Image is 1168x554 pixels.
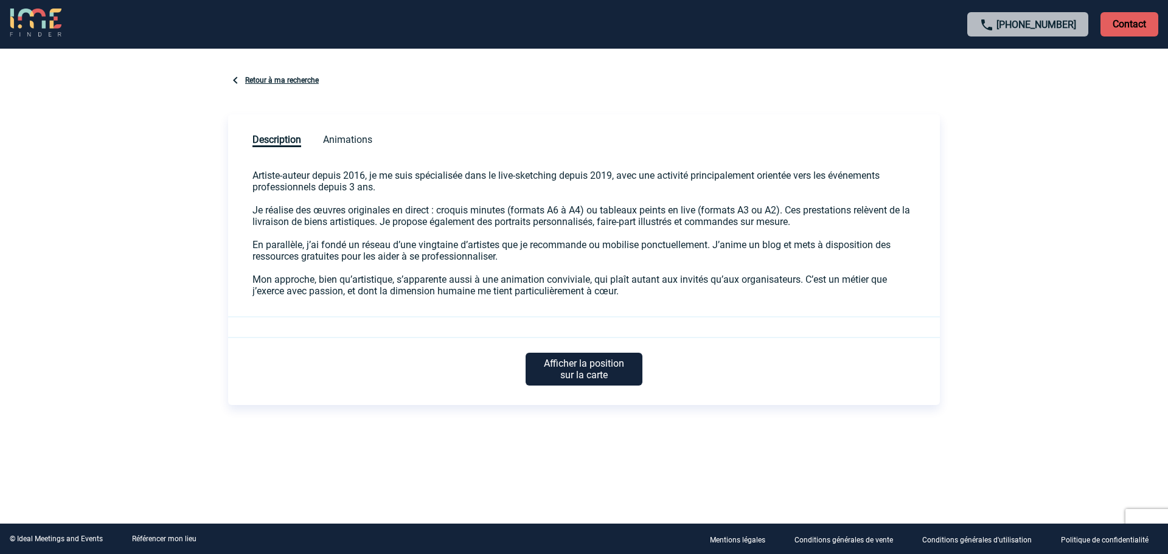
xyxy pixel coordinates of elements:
[526,353,642,386] p: Afficher la position sur la carte
[979,18,994,32] img: call-24-px.png
[323,134,372,145] span: Animations
[10,535,103,543] div: © Ideal Meetings and Events
[996,19,1076,30] a: [PHONE_NUMBER]
[922,536,1032,544] p: Conditions générales d'utilisation
[1100,12,1158,36] p: Contact
[794,536,893,544] p: Conditions générales de vente
[700,533,785,545] a: Mentions légales
[785,533,912,545] a: Conditions générales de vente
[912,533,1051,545] a: Conditions générales d'utilisation
[252,170,916,297] p: Artiste-auteur depuis 2016, je me suis spécialisée dans le live-sketching depuis 2019, avec une a...
[710,536,765,544] p: Mentions légales
[132,535,196,543] a: Référencer mon lieu
[252,134,301,147] span: Description
[1051,533,1168,545] a: Politique de confidentialité
[1061,536,1149,544] p: Politique de confidentialité
[245,76,319,85] a: Retour à ma recherche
